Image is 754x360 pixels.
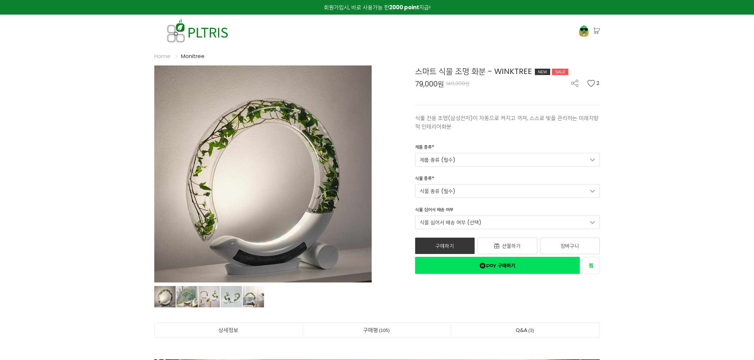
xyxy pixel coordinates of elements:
[446,80,470,87] span: 140,000원
[303,323,451,338] a: 구매평105
[583,257,600,274] a: 새창
[415,175,434,184] div: 식물 종류
[181,52,205,60] a: Monitree
[587,80,600,87] button: 2
[415,206,454,216] div: 식물 심어서 배송 여부
[415,238,475,254] a: 구매하기
[540,238,600,254] a: 장바구니
[552,69,568,75] div: SALE
[415,65,600,77] div: 스마트 식물 조명 화분 - WINKTREE
[415,114,600,131] p: 식물 전용 조명(삼성전자)이 자동으로 켜지고 꺼져, 스스로 빛을 관리하는 미래지향적 인테리어화분
[155,323,303,338] a: 상세정보
[477,238,537,254] a: 선물하기
[415,257,580,274] a: 새창
[154,52,170,60] a: Home
[502,242,521,249] span: 선물하기
[415,153,600,166] a: 제품 종류 (필수)
[415,80,444,88] span: 79,000원
[535,69,551,75] div: NEW
[597,80,600,87] span: 2
[527,327,535,334] span: 3
[415,216,600,229] a: 식물 심어서 배송 여부 (선택)
[389,4,419,11] strong: 2000 point
[577,25,590,37] img: 프로필 이미지
[415,144,434,153] div: 제품 종류
[378,327,391,334] span: 105
[415,184,600,198] a: 식물 종류 (필수)
[324,4,430,11] span: 회원가입시, 바로 사용가능 한 지급!
[451,323,599,338] a: Q&A3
